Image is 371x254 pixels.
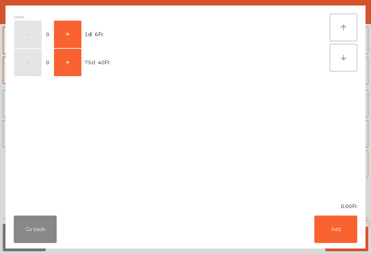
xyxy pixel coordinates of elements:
span: 0 [42,58,53,67]
div: Extras [14,14,330,20]
span: 6Fr. [95,30,104,39]
button: arrow_downward [330,44,357,71]
span: 1dl [85,30,92,39]
i: arrow_downward [339,54,348,62]
button: Add [314,216,357,243]
span: 0 [42,30,53,39]
button: arrow_upward [330,14,357,41]
span: 75cl [85,58,95,67]
button: Go back [14,216,57,243]
button: + [54,21,81,48]
i: arrow_upward [339,23,348,32]
span: 40Fr. [98,58,111,67]
div: 0.00Fr. [5,203,366,210]
button: + [54,49,81,76]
